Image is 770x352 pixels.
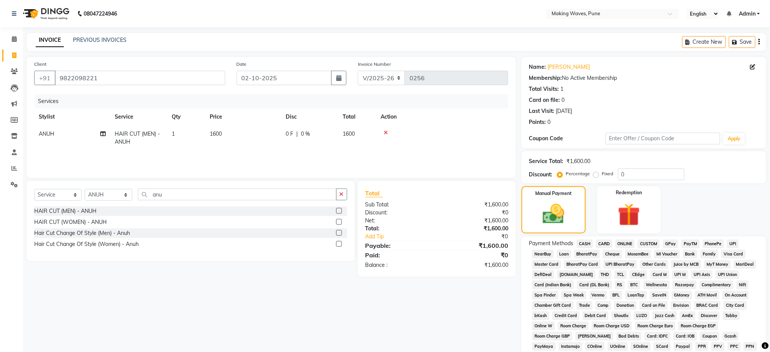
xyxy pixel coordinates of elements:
div: 0 [562,96,565,104]
div: Discount: [360,209,437,217]
span: BharatPay [574,250,600,258]
div: Hair Cut Change Of Style (Women) - Anuh [34,240,139,248]
span: Debit Card [583,311,609,320]
span: PPN [744,342,757,351]
span: Card (Indian Bank) [532,281,574,289]
div: ₹1,600.00 [437,201,514,209]
div: Total Visits: [529,85,559,93]
button: Apply [723,133,745,144]
span: Complimentary [700,281,734,289]
span: Nift [737,281,749,289]
span: Bank [683,250,698,258]
span: Tabby [723,311,740,320]
div: HAIR CUT (WOMEN) - ANUH [34,218,107,226]
span: [PERSON_NAME] [576,332,613,341]
span: [DOMAIN_NAME] [557,270,596,279]
span: MosamBee [625,250,651,258]
div: Coupon Code [529,135,606,143]
span: Room Charge USD [592,322,632,330]
label: Client [34,61,46,68]
div: Name: [529,63,546,71]
a: [PERSON_NAME] [548,63,590,71]
img: _cash.svg [536,201,571,227]
span: LoanTap [625,291,647,300]
label: Percentage [566,170,590,177]
span: SCard [654,342,671,351]
span: 1 [172,130,175,137]
span: UPI M [672,270,689,279]
span: MI Voucher [654,250,680,258]
span: Coupon [700,332,719,341]
img: logo [19,3,71,24]
button: Create New [682,36,726,48]
img: _gift.svg [611,201,647,229]
div: ₹1,600.00 [437,261,514,269]
label: Invoice Number [358,61,391,68]
div: ₹1,600.00 [437,217,514,225]
span: Discover [699,311,720,320]
div: Net: [360,217,437,225]
input: Enter Offer / Coupon Code [606,133,720,144]
span: UPI Union [716,270,740,279]
div: ₹1,600.00 [437,225,514,233]
div: Last Visit: [529,107,555,115]
span: Bad Debts [617,332,642,341]
span: UPI BharatPay [604,260,637,269]
th: Price [205,108,281,125]
span: Card M [650,270,669,279]
span: bKash [532,311,549,320]
span: PPC [728,342,741,351]
span: ATH Movil [695,291,719,300]
span: Payment Methods [529,239,574,247]
a: Add Tip [360,233,450,241]
span: UPI Axis [691,270,713,279]
span: PPR [696,342,708,351]
span: NearBuy [532,250,554,258]
div: ₹0 [450,233,514,241]
span: Venmo [590,291,607,300]
span: Family [700,250,718,258]
th: Service [110,108,167,125]
label: Date [237,61,247,68]
button: +91 [34,71,55,85]
div: Services [35,94,514,108]
span: | [296,130,298,138]
span: Online W [532,322,555,330]
div: Service Total: [529,157,564,165]
span: City Card [724,301,747,310]
span: 1600 [210,130,222,137]
span: Gcash [723,332,739,341]
span: Admin [739,10,756,18]
span: On Account [723,291,749,300]
label: Redemption [616,189,642,196]
div: ₹1,600.00 [567,157,591,165]
th: Total [338,108,376,125]
span: MariDeal [734,260,757,269]
span: Total [365,189,383,197]
span: Spa Week [561,291,587,300]
span: UPI [727,239,739,248]
span: Donation [614,301,637,310]
span: CUSTOM [638,239,660,248]
span: BRAC Card [694,301,721,310]
span: TCL [615,270,627,279]
a: INVOICE [36,33,64,47]
span: Other Cards [640,260,668,269]
span: RS [615,281,625,289]
div: Hair Cut Change Of Style (Men) - Anuh [34,229,130,237]
span: Credit Card [552,311,580,320]
th: Qty [167,108,205,125]
div: Total: [360,225,437,233]
span: HAIR CUT (MEN) - ANUH [115,130,160,145]
span: Paypal [674,342,693,351]
th: Disc [281,108,338,125]
span: CARD [596,239,612,248]
a: PREVIOUS INVOICES [73,36,126,43]
span: Comp [596,301,612,310]
span: PayTM [681,239,700,248]
span: PhonePe [703,239,724,248]
span: Shoutlo [612,311,631,320]
span: 1600 [343,130,355,137]
span: DefiDeal [532,270,554,279]
span: Card on File [640,301,668,310]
